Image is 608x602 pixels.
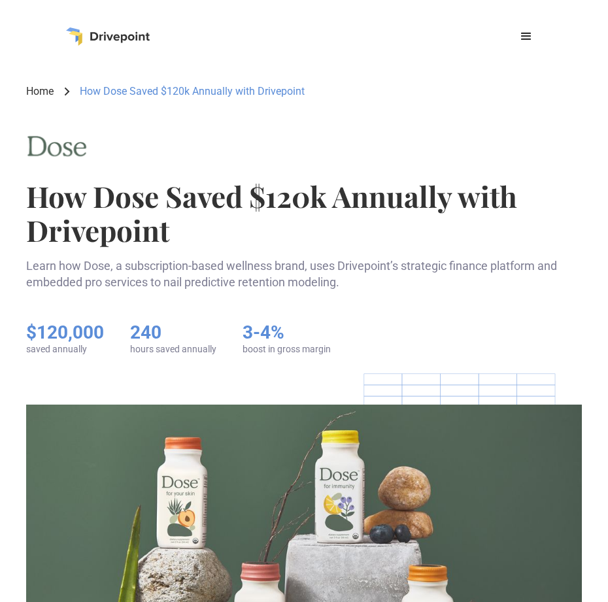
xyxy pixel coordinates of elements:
[26,258,582,290] p: Learn how Dose, a subscription-based wellness brand, uses Drivepoint’s strategic finance platform...
[26,84,54,99] a: Home
[26,179,582,247] h1: How Dose Saved $120k Annually with Drivepoint
[66,27,150,46] a: home
[130,344,216,355] div: hours saved annually
[26,322,104,344] h5: $120,000
[243,344,331,355] div: boost in gross margin
[80,84,305,99] div: How Dose Saved $120k Annually with Drivepoint
[243,322,331,344] h5: 3-4%
[511,21,542,52] div: menu
[26,344,104,355] div: saved annually
[130,322,216,344] h5: 240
